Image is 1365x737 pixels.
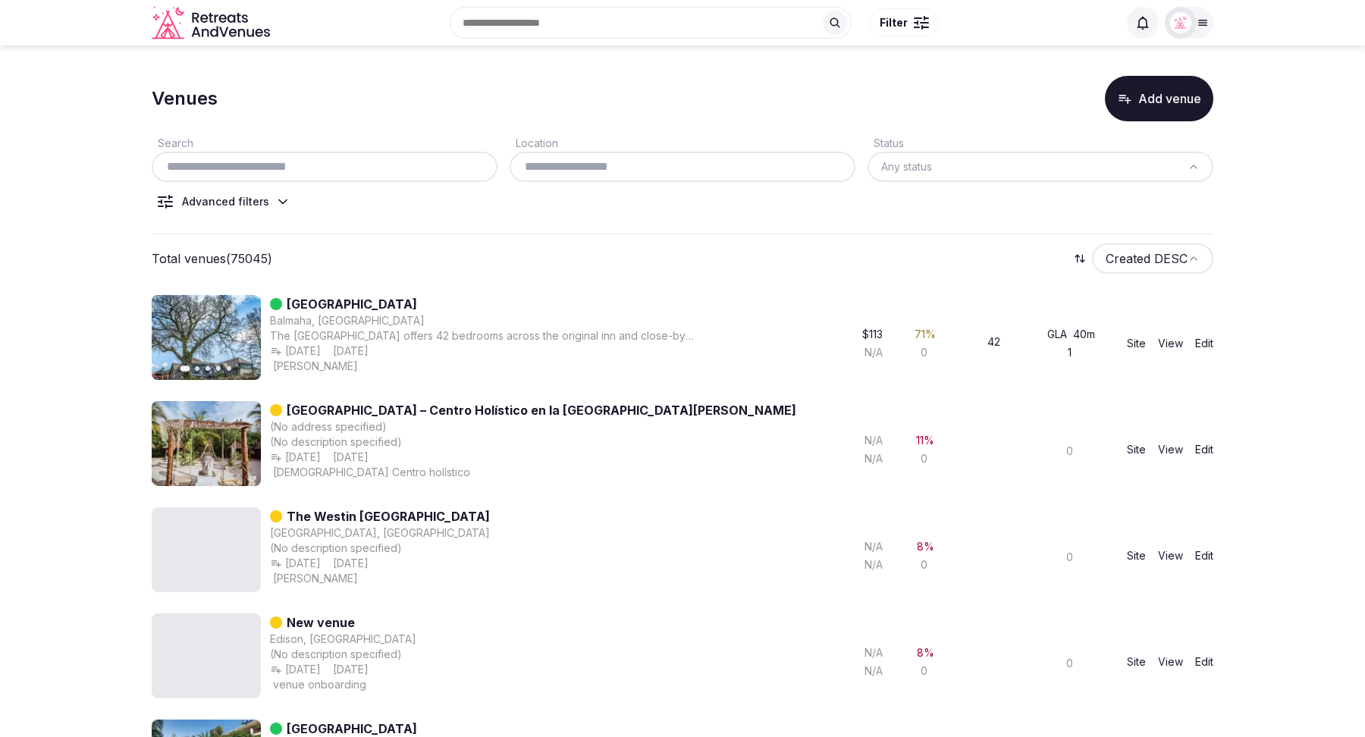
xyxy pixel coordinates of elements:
button: [DATE] [330,450,369,465]
button: 11% [916,433,934,448]
a: The Westin [GEOGRAPHIC_DATA] [287,507,490,525]
button: Site [1127,548,1146,563]
button: (No address specified) [270,419,387,434]
button: 71% [915,327,936,342]
span: Filter [880,15,908,30]
button: 8% [917,645,934,660]
div: 11 % [916,433,934,448]
button: Go to slide 1 [180,365,190,372]
button: GLA [1047,327,1070,342]
button: [DATE] [270,662,321,677]
button: N/A [864,451,886,466]
div: The [GEOGRAPHIC_DATA] offers 42 bedrooms across the original inn and close-by cottages on the [GE... [270,328,714,343]
div: (No description specified) [270,541,490,556]
a: Site [1127,442,1146,457]
p: Total venues (75045) [152,250,272,267]
a: View [1158,442,1183,457]
a: View [1158,336,1183,351]
button: 1 [1068,345,1075,360]
button: [DEMOGRAPHIC_DATA] Centro holístico [270,465,470,480]
button: Go to slide 3 [206,366,210,371]
button: Site [1127,654,1146,670]
a: View [1158,548,1183,563]
label: Search [152,136,193,149]
div: Balmaha, [GEOGRAPHIC_DATA] [270,313,425,328]
h1: Venues [152,86,218,111]
button: 40m [1073,327,1095,342]
button: Add venue [1105,76,1213,121]
button: $113 [862,327,886,342]
img: Matt Grant Oakes [1170,12,1191,33]
span: 0 [921,663,927,679]
button: N/A [864,345,886,360]
a: [GEOGRAPHIC_DATA] – Centro Holístico en la [GEOGRAPHIC_DATA][PERSON_NAME] [287,401,796,419]
button: N/A [864,645,886,660]
a: Visit the homepage [152,6,273,40]
span: 0 [921,557,927,572]
label: Status [868,136,904,149]
button: [DATE] [270,343,321,359]
div: 8 % [917,645,934,660]
button: N/A [864,539,886,554]
span: venue onboarding [273,677,366,692]
button: N/A [864,557,886,572]
button: 0 [1066,444,1076,459]
a: Edit [1195,654,1213,670]
button: venue onboarding [270,677,366,692]
div: (No description specified) [270,647,416,662]
button: Filter [870,8,939,37]
button: [PERSON_NAME] [270,571,358,586]
svg: Retreats and Venues company logo [152,6,273,40]
a: View [1158,654,1183,670]
button: [DATE] [330,343,369,359]
div: 8 % [917,539,934,554]
button: Go to slide 2 [195,366,199,371]
a: Edit [1195,548,1213,563]
button: [DATE] [270,450,321,465]
div: 0 [1066,656,1076,671]
div: [DATE] [330,662,369,677]
button: Edison, [GEOGRAPHIC_DATA] [270,632,416,647]
button: N/A [864,663,886,679]
span: 0 [921,451,927,466]
div: 71 % [915,327,936,342]
button: 0 [1066,550,1076,565]
div: 40 m [1073,327,1095,342]
button: 8% [917,539,934,554]
a: New venue [287,613,355,632]
span: [DEMOGRAPHIC_DATA] Centro holístico [273,465,470,480]
a: Site [1127,336,1146,351]
span: [PERSON_NAME] [273,359,358,374]
img: Featured image for Oak Tree Inn [152,295,261,380]
button: [PERSON_NAME] [270,359,358,374]
span: 42 [987,334,1000,350]
span: 0 [921,345,927,360]
button: 42 [987,334,1003,350]
button: [GEOGRAPHIC_DATA], [GEOGRAPHIC_DATA] [270,525,490,541]
div: [DATE] [330,556,369,571]
button: N/A [864,433,886,448]
button: [DATE] [270,556,321,571]
span: [PERSON_NAME] [273,571,358,586]
a: Edit [1195,336,1213,351]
